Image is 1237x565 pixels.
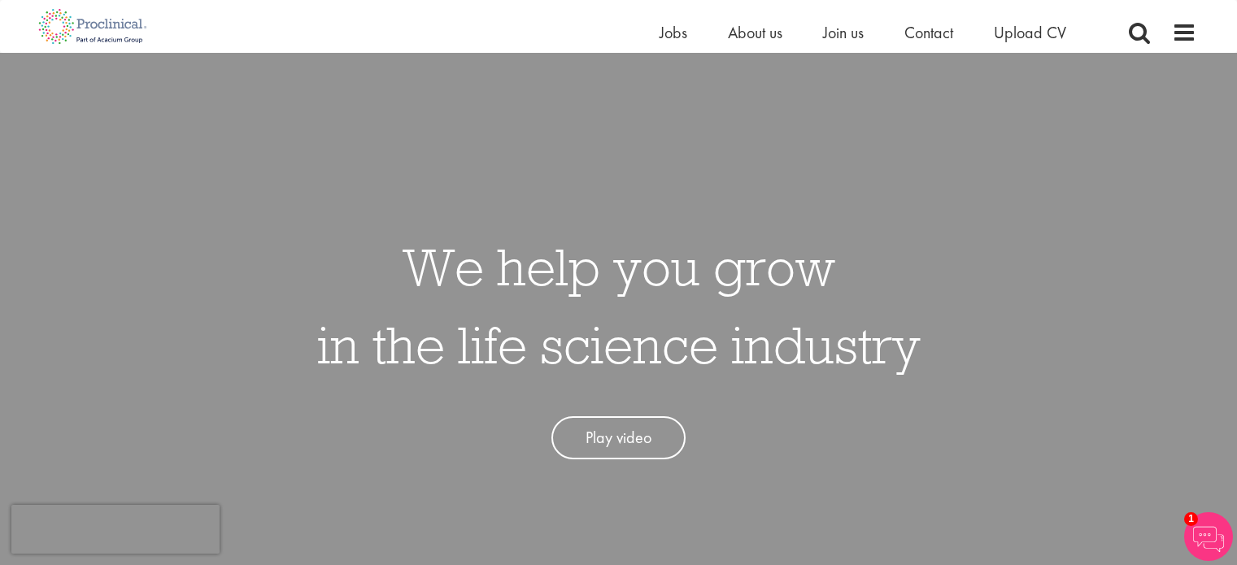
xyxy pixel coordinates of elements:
[1184,512,1198,526] span: 1
[317,228,921,384] h1: We help you grow in the life science industry
[994,22,1066,43] a: Upload CV
[728,22,782,43] a: About us
[1184,512,1233,561] img: Chatbot
[823,22,864,43] a: Join us
[904,22,953,43] a: Contact
[551,416,686,459] a: Play video
[660,22,687,43] a: Jobs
